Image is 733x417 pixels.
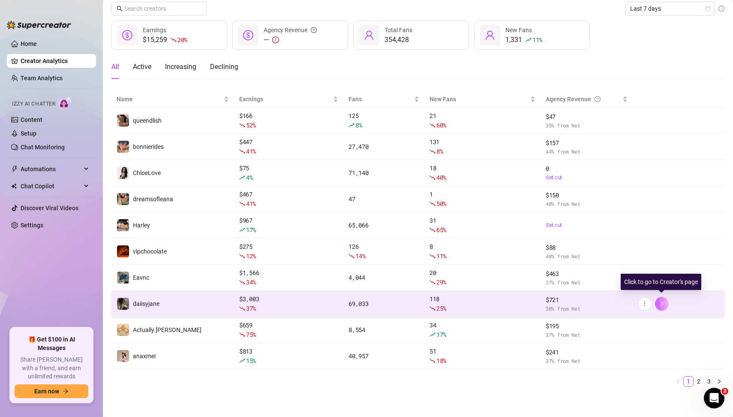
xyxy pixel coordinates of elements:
span: ChloeLove [133,169,161,176]
div: $ 3,003 [239,294,338,313]
span: New Fans [505,27,532,33]
span: 18 % [436,357,446,365]
span: dollar-circle [243,30,253,40]
div: $15,259 [143,35,187,45]
img: logo-BBDzfeDw.svg [7,21,71,29]
a: Team Analytics [21,75,63,82]
span: fall [430,175,436,181]
span: Eavnc [133,274,149,281]
span: arrow-right [63,388,69,394]
span: rise [239,227,245,233]
span: 12 % [246,252,256,260]
span: 41 % [246,147,256,155]
div: 8,554 [348,325,419,335]
div: $ 166 [239,111,338,130]
li: Next Page [714,376,724,387]
span: 60 % [436,121,446,129]
span: daiisyjane [133,300,159,307]
span: 37 % [246,304,256,312]
span: thunderbolt [11,166,18,172]
button: left [673,376,683,387]
span: dollar-circle [122,30,132,40]
div: Declining [210,62,238,72]
span: right [659,301,665,307]
div: 71,140 [348,168,419,178]
span: fall [239,305,245,311]
span: 40 % [436,173,446,181]
img: bonnierides [117,141,129,153]
span: Name [117,94,222,104]
span: 75 % [246,330,256,338]
a: Setup [21,130,36,137]
span: fall [430,358,436,364]
span: Harley [133,222,150,229]
span: 15 % [246,357,256,365]
div: Increasing [165,62,196,72]
button: right [714,376,724,387]
span: New Fans [430,94,529,104]
img: ChloeLove [117,167,129,179]
li: Previous Page [673,376,683,387]
div: $ 75 [239,163,338,182]
span: fall [239,332,245,338]
span: Chat Copilot [21,179,81,193]
span: 50 % [436,199,446,208]
img: Chat Copilot [11,183,17,189]
span: 44 % from Net [546,148,628,156]
div: 34 [430,320,535,339]
span: $ 88 [546,243,628,252]
span: fall [348,253,354,259]
div: Agency Revenue [546,94,621,104]
img: Eavnc [117,272,129,284]
div: 51 [430,347,535,366]
a: Set cut [546,173,628,182]
th: Earnings [234,91,343,108]
a: 3 [704,377,714,386]
span: 11 % [532,36,542,44]
span: Earnings [143,27,166,33]
span: 25 % [436,304,446,312]
span: rise [430,332,436,338]
div: 31 [430,216,535,235]
a: Set cut [546,221,628,230]
div: 8 [430,242,535,261]
span: $ 721 [546,295,628,305]
div: $ 447 [239,137,338,156]
span: more [642,301,648,307]
a: Content [21,116,42,123]
span: vipchocolate [133,248,167,255]
div: 18 [430,163,535,182]
span: info-circle [718,6,724,12]
div: Agency Revenue [264,25,317,35]
div: 69,033 [348,299,419,308]
div: 1 [430,190,535,208]
img: daiisyjane [117,298,129,310]
img: Actually.Maria [117,324,129,336]
a: right [655,297,669,311]
div: — [264,35,317,45]
div: $ 1,566 [239,268,338,287]
span: dreamsofleana [133,196,173,202]
span: $ 150 [546,190,628,200]
span: 40 % from Net [546,200,628,208]
span: 17 % [436,330,446,338]
span: left [676,379,681,384]
span: Share [PERSON_NAME] with a friend, and earn unlimited rewards [15,356,88,381]
div: 1,331 [505,35,542,45]
span: 4 % [246,173,252,181]
span: $ 463 [546,269,628,278]
a: Home [21,40,37,47]
th: New Fans [424,91,541,108]
span: user [364,30,374,40]
span: question-circle [595,94,601,104]
iframe: Intercom live chat [704,388,724,408]
a: 1 [684,377,693,386]
li: 1 [683,376,694,387]
div: 131 [430,137,535,156]
span: fall [430,201,436,207]
span: anaxmei [133,353,156,360]
span: user [485,30,495,40]
span: 40 % from Net [546,252,628,260]
span: fall [239,122,245,128]
span: rise [239,175,245,181]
